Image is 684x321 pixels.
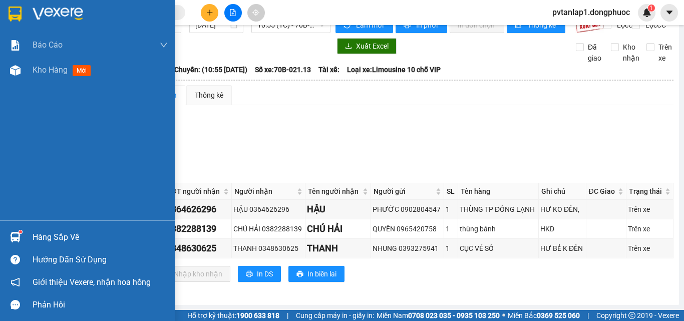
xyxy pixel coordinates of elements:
div: HẬU 0364626296 [233,204,304,215]
button: syncLàm mới [335,17,393,33]
strong: ĐỒNG PHƯỚC [79,6,137,14]
span: In ngày: [3,73,61,79]
span: Miền Bắc [508,310,580,321]
button: downloadXuất Excel [337,38,397,54]
strong: 0369 525 060 [537,311,580,319]
th: Ghi chú [539,183,586,200]
div: HẬU [307,202,369,216]
span: Tài xế: [318,64,339,75]
div: 0382288139 [166,222,229,236]
div: HKD [540,223,584,234]
span: VPTL1410250002 [50,64,104,71]
span: aim [252,9,259,16]
button: printerIn biên lai [288,266,345,282]
span: Loại xe: Limousine 10 chỗ VIP [347,64,441,75]
div: 1 [446,204,456,215]
th: Tên hàng [458,183,539,200]
span: Bến xe [GEOGRAPHIC_DATA] [79,16,135,29]
strong: 1900 633 818 [236,311,279,319]
span: Hỗ trợ kỹ thuật: [187,310,279,321]
span: ⚪️ [502,313,505,317]
div: Hàng sắp về [33,230,168,245]
span: Chuyến: (10:55 [DATE]) [174,64,247,75]
span: 01 Võ Văn Truyện, KP.1, Phường 2 [79,30,138,43]
span: question-circle [11,255,20,264]
span: Đã giao [584,42,605,64]
button: downloadNhập kho nhận [155,266,230,282]
div: CHÚ HẢI 0382288139 [233,223,304,234]
span: Trạng thái [629,186,663,197]
div: Trên xe [628,204,671,215]
span: Lọc CR [613,20,639,31]
td: 0364626296 [165,200,231,219]
div: HƯ BỂ K ĐỀN [540,243,584,254]
span: Kho hàng [33,65,68,75]
span: Xuất Excel [356,41,389,52]
span: ĐC Giao [589,186,616,197]
span: Giới thiệu Vexere, nhận hoa hồng [33,276,151,288]
td: HẬU [305,200,371,219]
div: 0364626296 [166,202,229,216]
span: | [287,310,288,321]
sup: 1 [19,230,22,233]
span: plus [206,9,213,16]
img: warehouse-icon [10,65,21,76]
div: Phản hồi [33,297,168,312]
span: In phơi [416,20,439,31]
span: copyright [628,312,635,319]
div: CỤC VÉ SỐ [460,243,537,254]
span: printer [296,270,303,278]
span: 09:02:16 [DATE] [22,73,61,79]
span: printer [246,270,253,278]
span: printer [404,22,412,30]
span: Lọc CC [641,20,667,31]
button: bar-chartThống kê [507,17,565,33]
img: logo-vxr [9,7,22,22]
span: Làm mới [356,20,385,31]
div: Hướng dẫn sử dụng [33,252,168,267]
span: [PERSON_NAME]: [3,65,104,71]
span: SĐT người nhận [167,186,221,197]
td: 0382288139 [165,219,231,239]
span: Tên người nhận [308,186,360,197]
span: Người gửi [374,186,434,197]
div: THANH 0348630625 [233,243,304,254]
td: 0348630625 [165,239,231,258]
button: plus [201,4,218,22]
button: In đơn chọn [450,17,504,33]
div: NHUNG 0393275941 [373,243,443,254]
div: thùng bánh [460,223,537,234]
span: Cung cấp máy in - giấy in: [296,310,374,321]
span: Báo cáo [33,39,63,51]
button: file-add [224,4,242,22]
span: sync [344,22,352,30]
div: CHÚ HẢI [307,222,369,236]
span: message [11,300,20,309]
span: 10:55 (TC) - 70B-021.13 [257,18,324,33]
span: download [345,43,352,51]
button: aim [247,4,265,22]
span: Trên xe [654,42,676,64]
span: | [587,310,589,321]
img: 9k= [575,17,604,33]
sup: 1 [648,5,655,12]
span: In biên lai [307,268,336,279]
span: caret-down [665,8,674,17]
img: icon-new-feature [642,8,651,17]
span: down [160,41,168,49]
span: pvtanlap1.dongphuoc [544,6,638,19]
td: CHÚ HẢI [305,219,371,239]
span: Miền Nam [377,310,500,321]
span: bar-chart [515,22,523,30]
span: ----------------------------------------- [27,54,123,62]
span: In DS [257,268,273,279]
div: HƯ KO ĐỀN, [540,204,584,215]
button: printerIn DS [238,266,281,282]
span: 1 [649,5,653,12]
span: mới [73,65,91,76]
span: Kho nhận [619,42,643,64]
span: Số xe: 70B-021.13 [255,64,311,75]
div: Trên xe [628,243,671,254]
div: 1 [446,223,456,234]
span: file-add [229,9,236,16]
